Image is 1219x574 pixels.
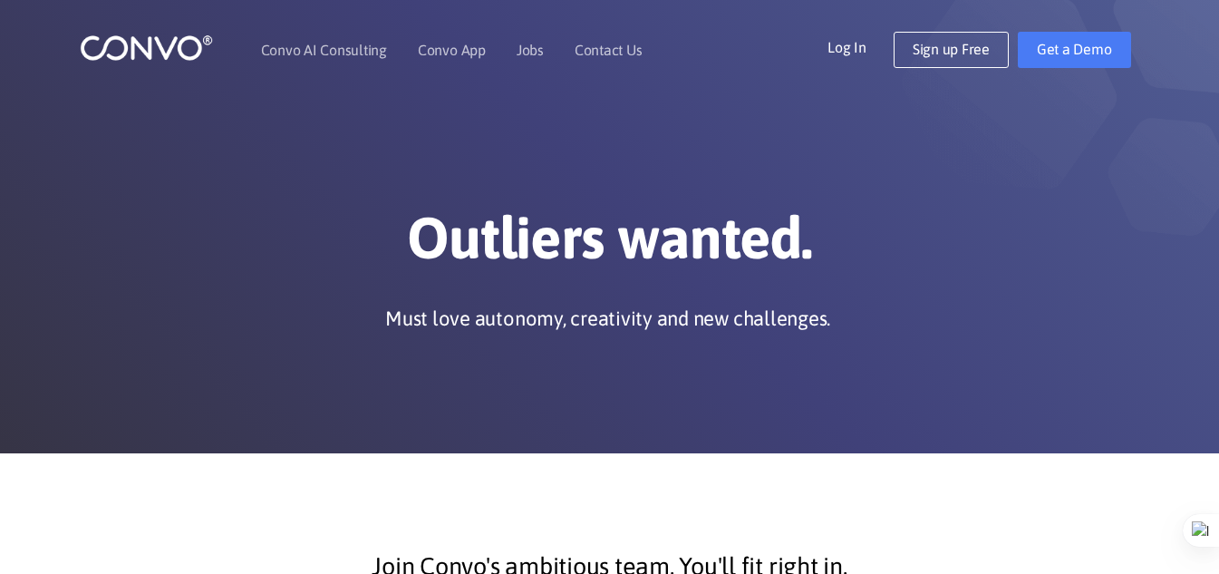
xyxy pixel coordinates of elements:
a: Convo App [418,43,486,57]
a: Contact Us [575,43,643,57]
a: Log In [827,32,894,61]
a: Sign up Free [894,32,1009,68]
a: Convo AI Consulting [261,43,387,57]
a: Jobs [517,43,544,57]
a: Get a Demo [1018,32,1131,68]
h1: Outliers wanted. [107,203,1113,287]
img: logo_1.png [80,34,213,62]
p: Must love autonomy, creativity and new challenges. [385,305,830,332]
